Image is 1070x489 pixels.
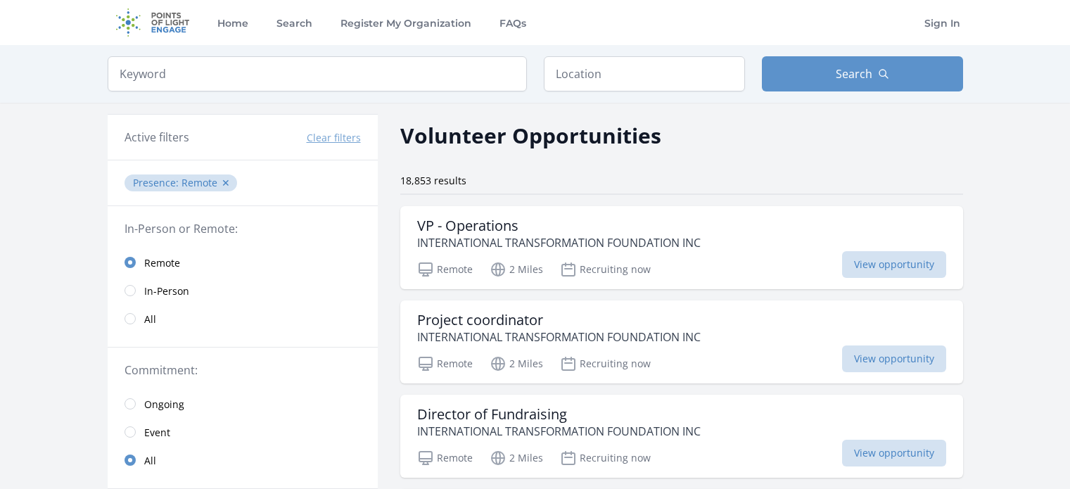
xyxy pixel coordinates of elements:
[108,277,378,305] a: In-Person
[560,355,651,372] p: Recruiting now
[417,423,701,440] p: INTERNATIONAL TRANSFORMATION FOUNDATION INC
[842,345,946,372] span: View opportunity
[836,65,872,82] span: Search
[108,446,378,474] a: All
[417,450,473,466] p: Remote
[544,56,745,91] input: Location
[133,176,181,189] span: Presence :
[490,355,543,372] p: 2 Miles
[125,129,189,146] h3: Active filters
[417,261,473,278] p: Remote
[417,355,473,372] p: Remote
[842,440,946,466] span: View opportunity
[108,56,527,91] input: Keyword
[490,450,543,466] p: 2 Miles
[144,312,156,326] span: All
[108,390,378,418] a: Ongoing
[400,206,963,289] a: VP - Operations INTERNATIONAL TRANSFORMATION FOUNDATION INC Remote 2 Miles Recruiting now View op...
[144,256,180,270] span: Remote
[560,261,651,278] p: Recruiting now
[144,398,184,412] span: Ongoing
[417,312,701,329] h3: Project coordinator
[108,418,378,446] a: Event
[144,454,156,468] span: All
[144,426,170,440] span: Event
[125,220,361,237] legend: In-Person or Remote:
[400,120,661,151] h2: Volunteer Opportunities
[108,248,378,277] a: Remote
[417,329,701,345] p: INTERNATIONAL TRANSFORMATION FOUNDATION INC
[125,362,361,379] legend: Commitment:
[222,176,230,190] button: ✕
[762,56,963,91] button: Search
[490,261,543,278] p: 2 Miles
[842,251,946,278] span: View opportunity
[417,406,701,423] h3: Director of Fundraising
[108,305,378,333] a: All
[400,395,963,478] a: Director of Fundraising INTERNATIONAL TRANSFORMATION FOUNDATION INC Remote 2 Miles Recruiting now...
[417,217,701,234] h3: VP - Operations
[417,234,701,251] p: INTERNATIONAL TRANSFORMATION FOUNDATION INC
[560,450,651,466] p: Recruiting now
[400,300,963,383] a: Project coordinator INTERNATIONAL TRANSFORMATION FOUNDATION INC Remote 2 Miles Recruiting now Vie...
[307,131,361,145] button: Clear filters
[400,174,466,187] span: 18,853 results
[144,284,189,298] span: In-Person
[181,176,217,189] span: Remote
